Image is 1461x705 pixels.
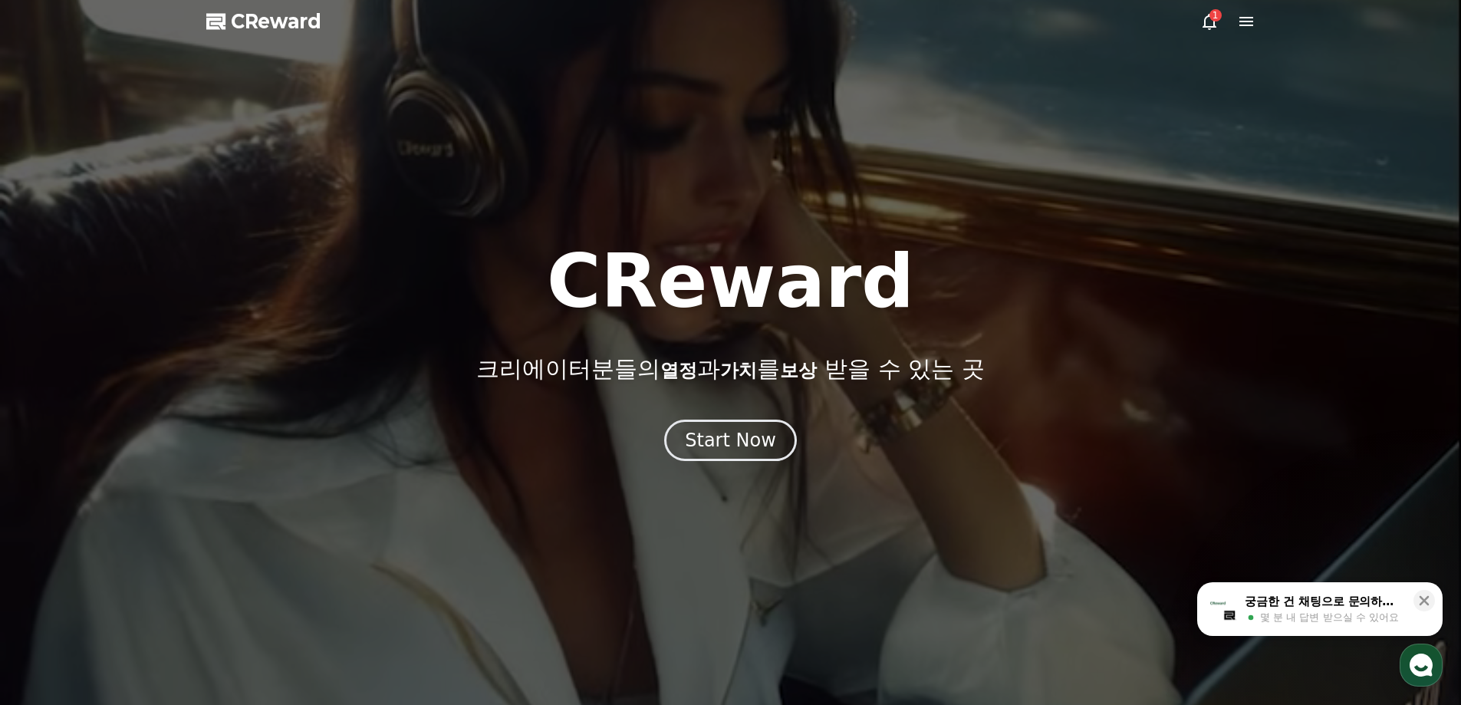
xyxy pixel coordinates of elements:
[5,486,101,525] a: 홈
[780,360,817,381] span: 보상
[140,510,159,522] span: 대화
[101,486,198,525] a: 대화
[476,355,984,383] p: 크리에이터분들의 과 를 받을 수 있는 곳
[720,360,757,381] span: 가치
[198,486,295,525] a: 설정
[547,245,914,318] h1: CReward
[231,9,321,34] span: CReward
[48,509,58,522] span: 홈
[685,428,776,453] div: Start Now
[1200,12,1219,31] a: 1
[664,435,797,450] a: Start Now
[237,509,255,522] span: 설정
[1209,9,1222,21] div: 1
[206,9,321,34] a: CReward
[664,420,797,461] button: Start Now
[660,360,697,381] span: 열정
